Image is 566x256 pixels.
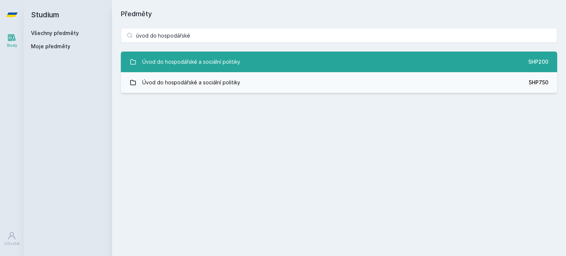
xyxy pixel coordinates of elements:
[1,29,22,52] a: Study
[121,28,557,43] input: Název nebo ident předmětu…
[121,9,557,19] h1: Předměty
[7,43,17,48] div: Study
[142,75,240,90] div: Úvod do hospodářské a sociální politiky
[1,228,22,250] a: Uživatel
[528,58,548,66] div: 5HP200
[31,30,79,36] a: Všechny předměty
[121,72,557,93] a: Úvod do hospodářské a sociální politiky 5HP750
[142,55,240,69] div: Úvod do hospodářské a sociální politiky
[31,43,70,50] span: Moje předměty
[4,241,20,246] div: Uživatel
[529,79,548,86] div: 5HP750
[121,52,557,72] a: Úvod do hospodářské a sociální politiky 5HP200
